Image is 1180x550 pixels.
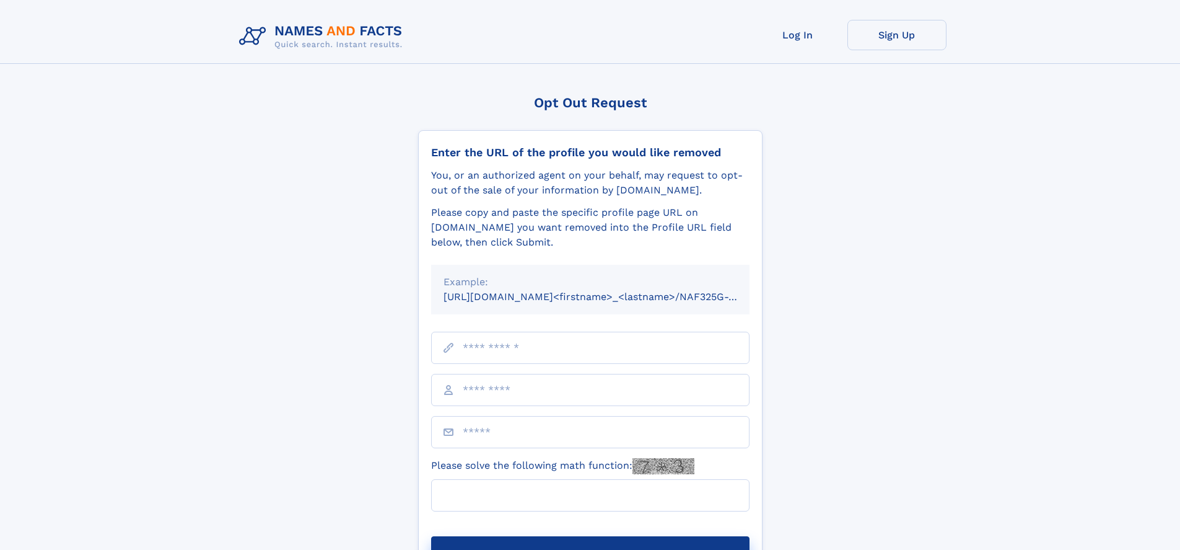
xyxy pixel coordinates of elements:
[418,95,763,110] div: Opt Out Request
[234,20,413,53] img: Logo Names and Facts
[431,458,694,474] label: Please solve the following math function:
[444,275,737,290] div: Example:
[748,20,847,50] a: Log In
[431,168,750,198] div: You, or an authorized agent on your behalf, may request to opt-out of the sale of your informatio...
[431,146,750,159] div: Enter the URL of the profile you would like removed
[431,205,750,250] div: Please copy and paste the specific profile page URL on [DOMAIN_NAME] you want removed into the Pr...
[847,20,946,50] a: Sign Up
[444,291,773,303] small: [URL][DOMAIN_NAME]<firstname>_<lastname>/NAF325G-xxxxxxxx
